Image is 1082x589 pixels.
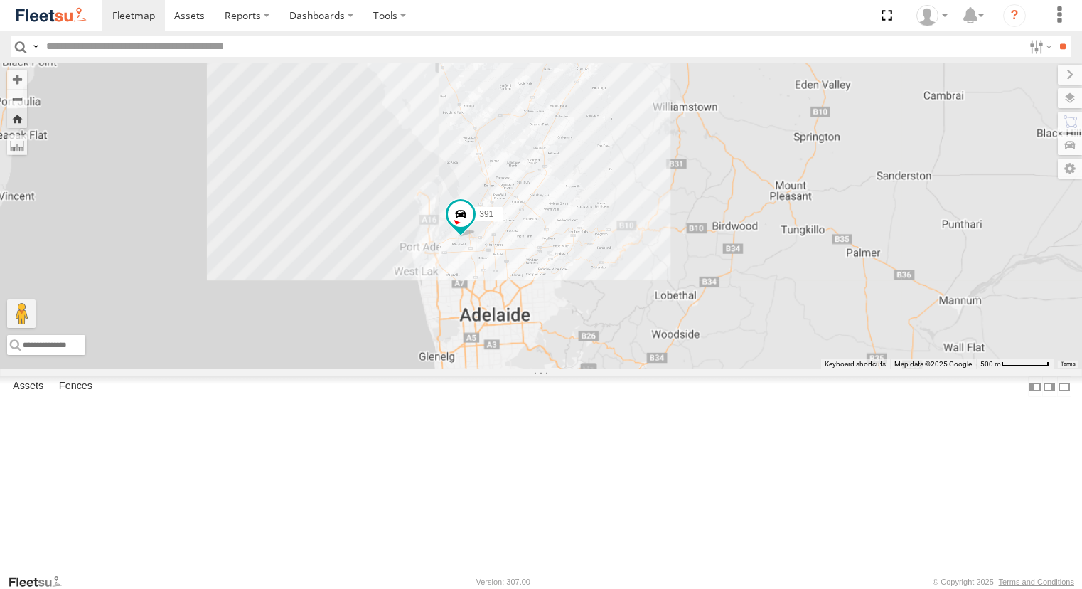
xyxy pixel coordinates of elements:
[1061,361,1076,366] a: Terms (opens in new tab)
[1028,376,1042,397] label: Dock Summary Table to the Left
[999,578,1074,586] a: Terms and Conditions
[7,299,36,328] button: Drag Pegman onto the map to open Street View
[7,109,27,128] button: Zoom Home
[1024,36,1054,57] label: Search Filter Options
[14,6,88,25] img: fleetsu-logo-horizontal.svg
[1003,4,1026,27] i: ?
[8,575,73,589] a: Visit our Website
[976,359,1054,369] button: Map Scale: 500 m per 64 pixels
[479,209,493,219] span: 391
[30,36,41,57] label: Search Query
[1057,376,1071,397] label: Hide Summary Table
[7,70,27,89] button: Zoom in
[894,360,972,368] span: Map data ©2025 Google
[911,5,953,26] div: Kellie Roberts
[1042,376,1056,397] label: Dock Summary Table to the Right
[7,89,27,109] button: Zoom out
[6,377,50,397] label: Assets
[52,377,100,397] label: Fences
[7,135,27,155] label: Measure
[476,578,530,586] div: Version: 307.00
[1058,159,1082,179] label: Map Settings
[825,359,886,369] button: Keyboard shortcuts
[933,578,1074,586] div: © Copyright 2025 -
[980,360,1001,368] span: 500 m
